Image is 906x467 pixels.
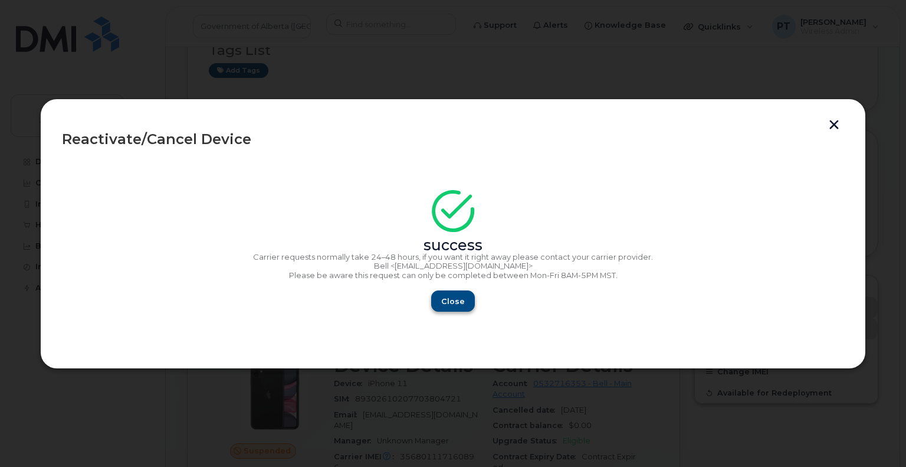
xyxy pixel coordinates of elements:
p: Bell <[EMAIL_ADDRESS][DOMAIN_NAME]> [62,262,844,271]
button: Close [431,290,475,312]
span: Close [441,296,465,307]
div: success [62,241,844,250]
p: Carrier requests normally take 24–48 hours, if you want it right away please contact your carrier... [62,253,844,262]
p: Please be aware this request can only be completed between Mon-Fri 8AM-5PM MST. [62,271,844,280]
div: Reactivate/Cancel Device [62,132,844,146]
